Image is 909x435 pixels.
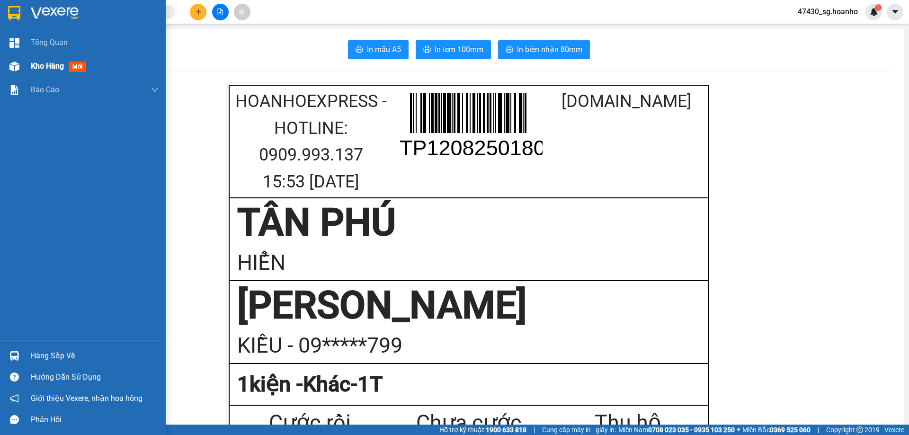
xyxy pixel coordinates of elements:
strong: 0708 023 035 - 0935 103 250 [648,426,735,434]
span: file-add [217,9,223,15]
span: | [818,425,819,435]
span: Tổng Quan [31,36,68,48]
span: caret-down [891,8,900,16]
div: HIỂN [237,246,700,280]
span: question-circle [10,373,19,382]
div: Phản hồi [31,413,159,427]
button: file-add [212,4,229,20]
span: In biên nhận 80mm [517,44,582,55]
span: Báo cáo [31,84,59,96]
span: In mẫu A5 [367,44,401,55]
span: notification [10,394,19,403]
sup: 1 [875,4,882,11]
span: 47430_sg.hoanho [790,6,865,18]
span: Kho hàng [31,62,64,71]
text: TP1208250180 [400,136,545,160]
button: printerIn mẫu A5 [348,40,409,59]
span: plus [195,9,202,15]
button: printerIn tem 100mm [416,40,491,59]
span: down [151,86,159,94]
button: aim [234,4,250,20]
span: 1 [876,4,880,11]
div: Hướng dẫn sử dụng [31,370,159,384]
span: aim [239,9,245,15]
span: Miền Bắc [742,425,811,435]
span: mới [69,62,86,72]
span: | [534,425,535,435]
button: printerIn biên nhận 80mm [498,40,590,59]
img: warehouse-icon [9,62,19,71]
div: Hàng sắp về [31,349,159,363]
div: TÂN PHÚ [237,199,700,246]
img: logo-vxr [8,6,20,20]
span: Miền Nam [618,425,735,435]
span: message [10,415,19,424]
button: plus [190,4,206,20]
span: In tem 100mm [435,44,483,55]
div: 1 kiện - Khác-1T [237,368,700,401]
strong: 1900 633 818 [486,426,526,434]
span: printer [506,45,513,54]
span: Hỗ trợ kỹ thuật: [439,425,526,435]
img: solution-icon [9,85,19,95]
span: Giới thiệu Vexere, nhận hoa hồng [31,392,143,404]
span: ⚪️ [737,428,740,432]
div: [PERSON_NAME] [237,282,700,329]
span: printer [356,45,363,54]
button: caret-down [887,4,903,20]
span: copyright [856,426,863,433]
div: [DOMAIN_NAME] [548,88,705,115]
img: icon-new-feature [870,8,878,16]
div: HoaNhoExpress - Hotline: 0909.993.137 15:53 [DATE] [232,88,390,195]
img: warehouse-icon [9,351,19,361]
strong: 0369 525 060 [770,426,811,434]
img: dashboard-icon [9,38,19,48]
span: Cung cấp máy in - giấy in: [542,425,616,435]
span: printer [423,45,431,54]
